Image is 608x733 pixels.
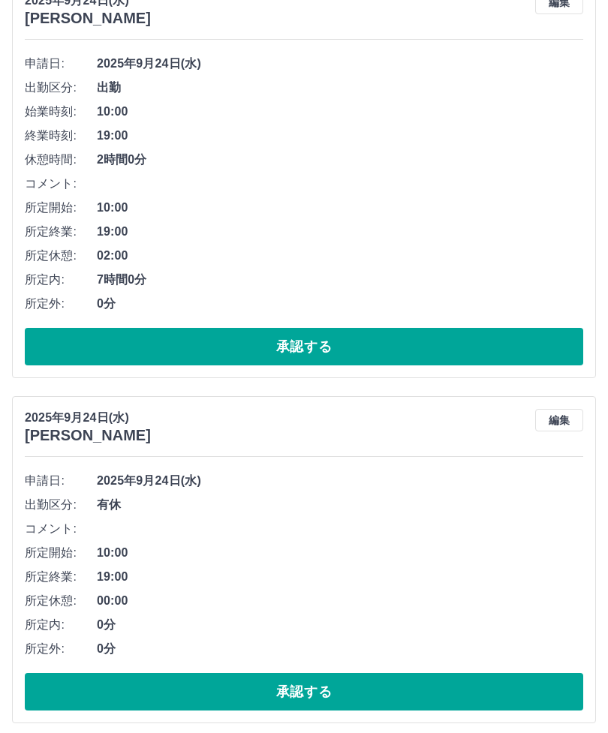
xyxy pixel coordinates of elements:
[97,496,583,514] span: 有休
[97,271,583,289] span: 7時間0分
[97,295,583,313] span: 0分
[97,79,583,97] span: 出勤
[97,544,583,562] span: 10:00
[25,199,97,217] span: 所定開始:
[25,544,97,562] span: 所定開始:
[25,151,97,169] span: 休憩時間:
[25,520,97,538] span: コメント:
[25,79,97,97] span: 出勤区分:
[25,295,97,313] span: 所定外:
[97,127,583,145] span: 19:00
[97,640,583,658] span: 0分
[25,472,97,490] span: 申請日:
[25,409,151,427] p: 2025年9月24日(水)
[25,10,151,27] h3: [PERSON_NAME]
[97,199,583,217] span: 10:00
[25,427,151,444] h3: [PERSON_NAME]
[25,640,97,658] span: 所定外:
[25,127,97,145] span: 終業時刻:
[25,223,97,241] span: 所定終業:
[25,55,97,73] span: 申請日:
[25,568,97,586] span: 所定終業:
[25,328,583,365] button: 承認する
[97,151,583,169] span: 2時間0分
[97,616,583,634] span: 0分
[25,271,97,289] span: 所定内:
[25,496,97,514] span: 出勤区分:
[97,472,583,490] span: 2025年9月24日(水)
[25,247,97,265] span: 所定休憩:
[97,223,583,241] span: 19:00
[97,55,583,73] span: 2025年9月24日(水)
[535,409,583,431] button: 編集
[97,247,583,265] span: 02:00
[97,568,583,586] span: 19:00
[25,616,97,634] span: 所定内:
[97,103,583,121] span: 10:00
[25,673,583,710] button: 承認する
[25,175,97,193] span: コメント:
[25,103,97,121] span: 始業時刻:
[97,592,583,610] span: 00:00
[25,592,97,610] span: 所定休憩:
